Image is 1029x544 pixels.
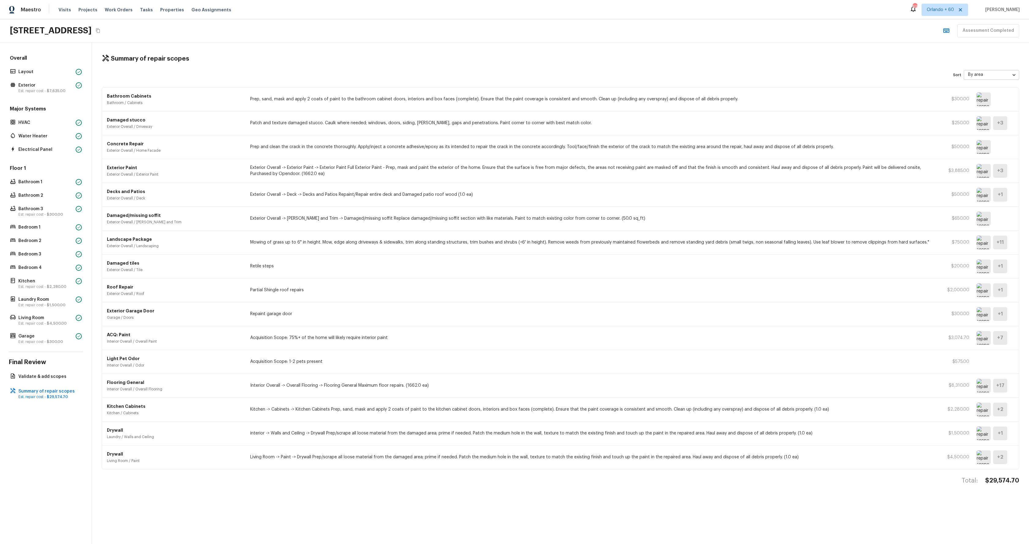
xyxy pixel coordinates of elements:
span: [PERSON_NAME] [983,7,1020,13]
span: Geo Assignments [191,7,231,13]
p: Est. repair cost - [18,321,73,326]
p: Garage / Doors [107,315,243,320]
p: Mowing of grass up to 6" in height. Mow, edge along driveways & sidewalks, trim along standing st... [250,239,934,245]
p: Exterior Overall / Landscaping [107,244,243,248]
h4: $29,574.70 [985,477,1019,485]
span: Maestro [21,7,41,13]
p: Prep, sand, mask and apply 2 coats of paint to the bathroom cabinet doors, interiors and box face... [250,96,934,102]
p: Prep and clean the crack in the concrete thoroughly. Apply/inject a concrete adhesive/epoxy as it... [250,144,934,150]
h4: Summary of repair scopes [111,55,189,63]
p: Concrete Repair [107,141,243,147]
span: $4,500.00 [47,322,67,325]
img: repair scope asset [977,116,991,130]
p: Damaged tiles [107,260,243,266]
p: Patch and texture damaged stucco. Caulk where needed; windows, doors, siding, [PERSON_NAME], gaps... [250,120,934,126]
img: repair scope asset [977,450,991,464]
h5: + 7 [997,334,1003,341]
p: Electrical Panel [18,147,73,153]
p: $750.00 [942,239,969,245]
p: ACQ: Paint [107,332,243,338]
span: Properties [160,7,184,13]
p: Validate & add scopes [18,374,79,380]
p: Roof Repair [107,284,243,290]
p: $8,310.00 [942,382,969,389]
span: $7,635.00 [47,89,66,93]
p: Layout [18,69,73,75]
p: $4,500.00 [942,454,969,460]
p: $500.00 [942,192,969,198]
span: Orlando + 60 [927,7,954,13]
p: $500.00 [942,144,969,150]
p: Exterior Overall / Home Facade [107,148,243,153]
img: repair scope asset [977,307,991,321]
p: Exterior Overall / Driveway [107,124,243,129]
p: $300.00 [942,311,969,317]
p: Landscape Package [107,236,243,242]
img: repair scope asset [977,92,991,106]
p: Bedroom 1 [18,224,73,230]
p: Kitchen / Cabinets [107,411,243,415]
h5: Overall [9,55,83,63]
p: Interior Overall / Overall Paint [107,339,243,344]
h5: Major Systems [9,106,83,114]
p: $3,074.70 [942,335,969,341]
img: repair scope asset [977,379,991,393]
p: Damaged/missing soffit [107,212,243,218]
p: Exterior Overall -> Exterior Paint -> Exterior Paint Full Exterior Paint - Prep, mask and paint t... [250,165,934,177]
p: Laundry / Walls and Ceiling [107,434,243,439]
p: Bathroom Cabinets [107,93,243,99]
p: Interior Overall / Odor [107,363,243,368]
p: Bedroom 3 [18,251,73,257]
img: repair scope asset [977,283,991,297]
span: $300.00 [47,213,63,216]
p: Light Pet Odor [107,356,243,362]
span: Visits [58,7,71,13]
h5: + 1 [998,263,1003,270]
h2: [STREET_ADDRESS] [10,25,92,36]
img: repair scope asset [977,140,991,154]
p: Garage [18,333,73,339]
h5: + 1 [998,191,1003,198]
img: repair scope asset [977,259,991,273]
p: Acquisition Scope: 75%+ of the home will likely require interior paint [250,335,934,341]
p: Repaint garage door [250,311,934,317]
h5: + 1 [998,311,1003,317]
p: Laundry Room [18,296,73,303]
h5: + 17 [996,382,1005,389]
p: $575.00 [942,359,969,365]
p: Water Heater [18,133,73,139]
p: $200.00 [942,263,969,269]
span: $29,574.70 [47,395,68,399]
h5: + 1 [998,430,1003,437]
h5: Floor 1 [9,165,83,173]
div: By area [964,67,1019,83]
p: Exterior Overall -> [PERSON_NAME] and Trim -> Damaged/missing soffit Replace damaged/missing soff... [250,215,934,222]
img: repair scope asset [977,427,991,440]
p: Living Room / Paint [107,458,243,463]
img: repair scope asset [977,164,991,178]
p: Est. repair cost - [18,303,73,307]
img: repair scope asset [977,236,991,249]
p: $3,885.00 [942,168,969,174]
p: Exterior [18,82,73,88]
p: Bedroom 4 [18,265,73,271]
p: Drywall [107,451,243,457]
p: Living Room -> Paint -> Drywall Prep/scrape all loose material from the damaged area; prime if ne... [250,454,934,460]
p: Exterior Overall / Deck [107,196,243,201]
p: Exterior Overall / Roof [107,291,243,296]
p: Kitchen [18,278,73,284]
p: $1,500.00 [942,430,969,436]
p: Acquisition Scope: 1-2 pets present [250,359,934,365]
p: $2,280.00 [942,406,969,412]
h5: + 3 [997,120,1003,126]
p: Exterior Overall / [PERSON_NAME] and Trim [107,220,243,225]
p: $650.00 [942,215,969,222]
img: repair scope asset [977,188,991,202]
img: repair scope asset [977,331,991,345]
p: Bathroom / Cabinets [107,100,243,105]
p: Kitchen -> Cabinets -> Kitchen Cabinets Prep, sand, mask and apply 2 coats of paint to the kitche... [250,406,934,412]
img: repair scope asset [977,403,991,416]
h5: + 2 [997,406,1003,413]
p: Exterior Overall / Exterior Paint [107,172,243,177]
span: $300.00 [47,340,63,344]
